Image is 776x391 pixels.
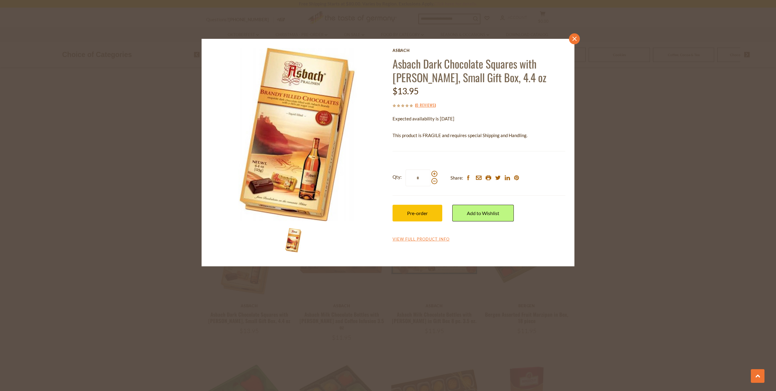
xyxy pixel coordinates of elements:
[393,115,565,123] p: Expected availability is [DATE]
[416,102,435,109] a: 0 Reviews
[450,174,463,182] span: Share:
[407,210,428,216] span: Pre-order
[398,144,565,151] li: We will ship this product in heat-protective, cushioned packaging and ice during warm weather mon...
[393,132,565,139] p: This product is FRAGILE and requires special Shipping and Handling.
[393,86,419,96] span: $13.95
[393,205,442,221] button: Pre-order
[393,56,546,85] a: Asbach Dark Chocolate Squares with [PERSON_NAME], Small Gift Box, 4.4 oz
[452,205,514,221] a: Add to Wishlist
[415,102,436,108] span: ( )
[393,173,402,181] strong: Qty:
[406,170,430,186] input: Qty:
[393,237,450,242] a: View Full Product Info
[281,228,306,252] img: Asbach Dark Chocolate Squares with Brandy and Sugar Crust in Small Gift Box
[393,48,565,53] a: Asbach
[211,48,384,221] img: Asbach Dark Chocolate Squares with Brandy and Sugar Crust in Small Gift Box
